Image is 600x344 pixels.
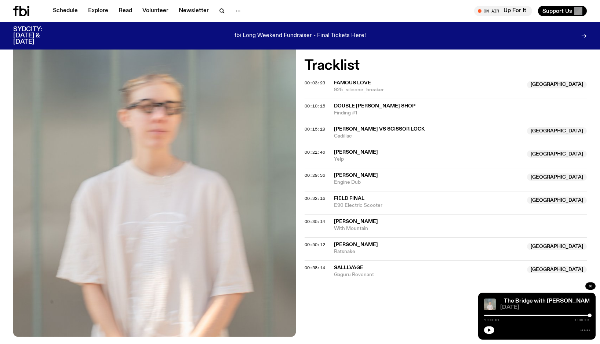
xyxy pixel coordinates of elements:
[527,127,587,135] span: [GEOGRAPHIC_DATA]
[305,150,325,154] button: 00:21:46
[334,173,378,178] span: [PERSON_NAME]
[305,172,325,178] span: 00:29:36
[305,220,325,224] button: 00:35:14
[305,104,325,108] button: 00:10:15
[305,103,325,109] span: 00:10:15
[84,6,113,16] a: Explore
[484,299,496,310] img: Mara stands in front of a frosted glass wall wearing a cream coloured t-shirt and black glasses. ...
[138,6,173,16] a: Volunteer
[48,6,82,16] a: Schedule
[305,197,325,201] button: 00:32:16
[538,6,587,16] button: Support Us
[334,196,364,201] span: field final
[234,33,366,39] p: fbi Long Weekend Fundraiser - Final Tickets Here!
[305,81,325,85] button: 00:03:23
[334,225,587,232] span: With Mountain
[334,127,425,132] span: [PERSON_NAME] vs Scissor Lock
[334,110,587,117] span: Finding #1
[574,318,590,322] span: 1:00:01
[527,81,587,88] span: [GEOGRAPHIC_DATA]
[305,195,325,201] span: 00:32:16
[305,219,325,224] span: 00:35:14
[305,242,325,248] span: 00:50:12
[334,156,523,163] span: Yelp
[334,133,523,140] span: Cadillac
[305,266,325,270] button: 00:58:14
[334,202,523,209] span: E90 Electric Scooter
[334,80,371,85] span: famous love
[305,265,325,271] span: 00:58:14
[334,179,523,186] span: Engine Dub
[334,265,363,270] span: Salllvage
[305,126,325,132] span: 00:15:19
[305,80,325,86] span: 00:03:23
[334,87,523,94] span: 925_silicone_breaker
[334,150,378,155] span: [PERSON_NAME]
[334,242,378,247] span: [PERSON_NAME]
[334,248,523,255] span: Ratsnake
[13,26,60,45] h3: SYDCITY: [DATE] & [DATE]
[484,318,499,322] span: 1:00:01
[527,150,587,158] span: [GEOGRAPHIC_DATA]
[334,271,523,278] span: Gaguru Revenant
[527,197,587,204] span: [GEOGRAPHIC_DATA]
[527,243,587,250] span: [GEOGRAPHIC_DATA]
[527,173,587,181] span: [GEOGRAPHIC_DATA]
[527,266,587,273] span: [GEOGRAPHIC_DATA]
[305,59,587,72] h2: Tracklist
[334,219,378,224] span: [PERSON_NAME]
[334,103,415,109] span: Double [PERSON_NAME] Shop
[305,127,325,131] button: 00:15:19
[174,6,213,16] a: Newsletter
[504,298,596,304] a: The Bridge with [PERSON_NAME]
[500,305,590,310] span: [DATE]
[114,6,137,16] a: Read
[305,243,325,247] button: 00:50:12
[305,173,325,178] button: 00:29:36
[474,6,532,16] button: On AirUp For It
[305,149,325,155] span: 00:21:46
[542,8,572,14] span: Support Us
